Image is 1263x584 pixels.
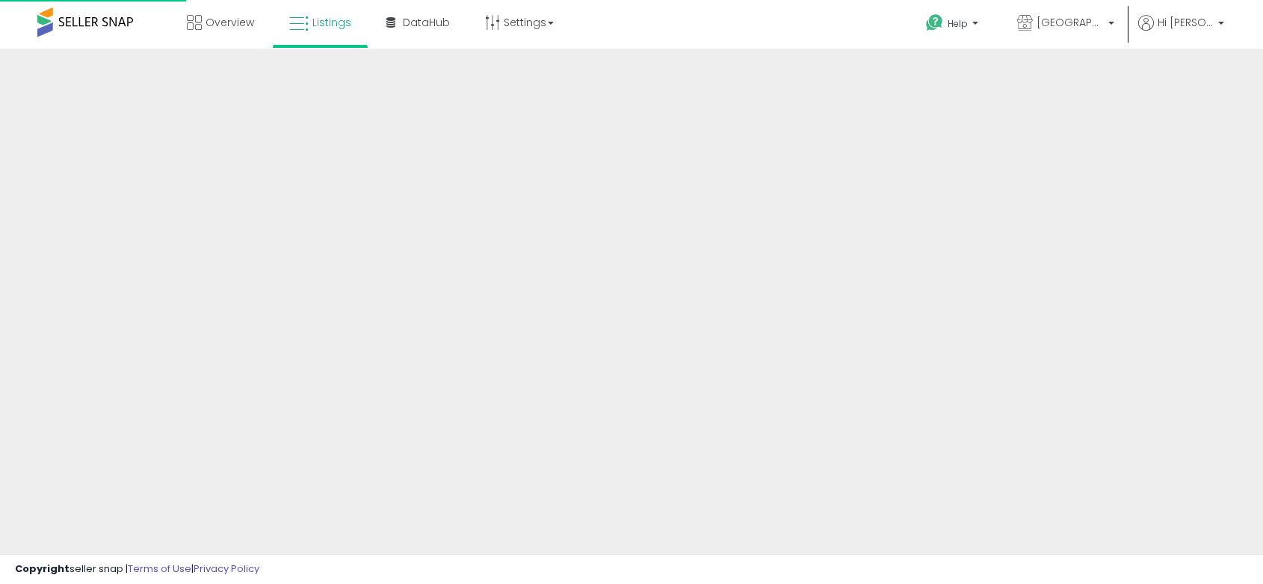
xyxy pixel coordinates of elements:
[128,562,191,576] a: Terms of Use
[403,15,450,30] span: DataHub
[1138,15,1224,49] a: Hi [PERSON_NAME]
[1158,15,1214,30] span: Hi [PERSON_NAME]
[914,2,993,49] a: Help
[206,15,254,30] span: Overview
[1037,15,1104,30] span: [GEOGRAPHIC_DATA]
[194,562,259,576] a: Privacy Policy
[925,13,944,32] i: Get Help
[948,17,968,30] span: Help
[15,562,70,576] strong: Copyright
[312,15,351,30] span: Listings
[15,562,259,577] div: seller snap | |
